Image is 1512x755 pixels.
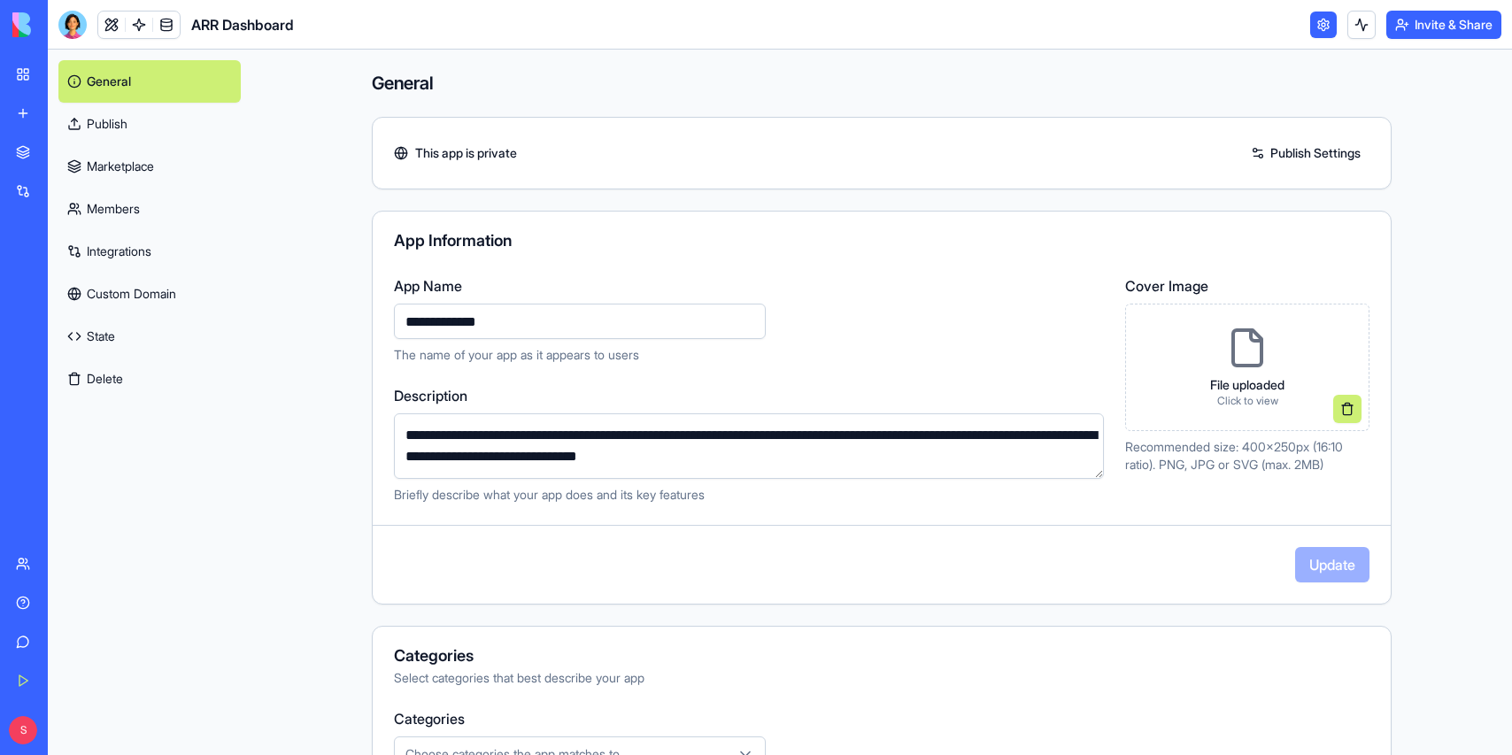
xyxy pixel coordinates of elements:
[1210,376,1284,394] p: File uploaded
[394,648,1369,664] div: Categories
[58,145,241,188] a: Marketplace
[1242,139,1369,167] a: Publish Settings
[58,315,241,358] a: State
[1125,304,1369,431] div: File uploadedClick to view
[1210,394,1284,408] p: Click to view
[394,346,1104,364] p: The name of your app as it appears to users
[394,275,1104,297] label: App Name
[58,103,241,145] a: Publish
[394,385,1104,406] label: Description
[394,708,1369,729] label: Categories
[394,233,1369,249] div: App Information
[394,669,1369,687] div: Select categories that best describe your app
[58,60,241,103] a: General
[394,486,1104,504] p: Briefly describe what your app does and its key features
[58,188,241,230] a: Members
[191,14,294,35] span: ARR Dashboard
[1125,438,1369,474] p: Recommended size: 400x250px (16:10 ratio). PNG, JPG or SVG (max. 2MB)
[12,12,122,37] img: logo
[58,230,241,273] a: Integrations
[9,716,37,744] span: S
[1125,275,1369,297] label: Cover Image
[58,358,241,400] button: Delete
[415,144,517,162] span: This app is private
[1386,11,1501,39] button: Invite & Share
[372,71,1392,96] h4: General
[58,273,241,315] a: Custom Domain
